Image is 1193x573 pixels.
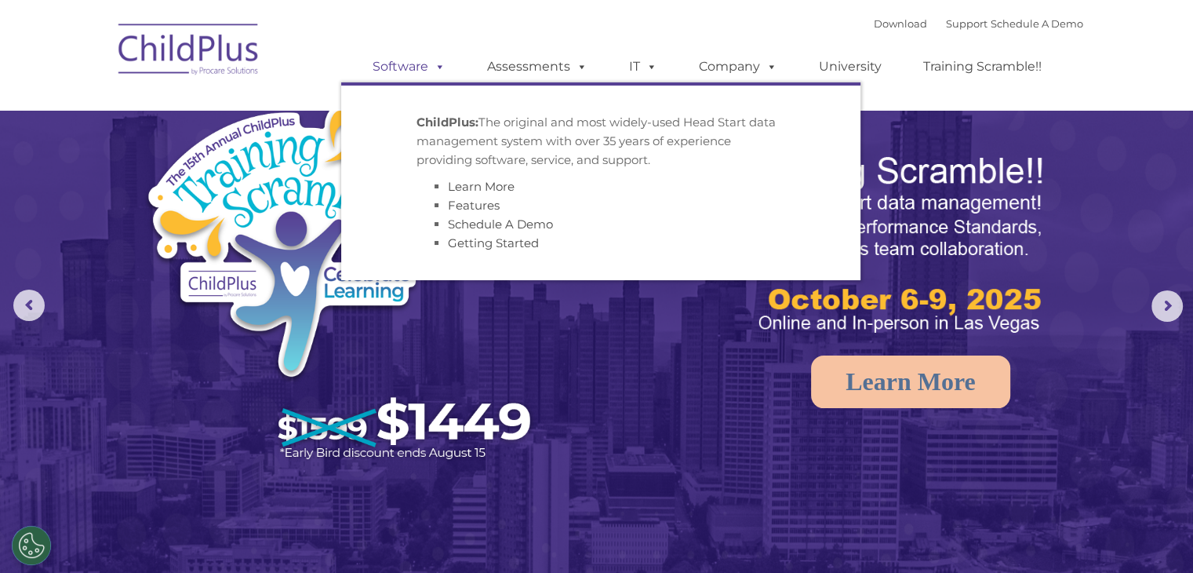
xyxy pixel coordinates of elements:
[471,51,603,82] a: Assessments
[218,104,266,115] span: Last name
[218,168,285,180] span: Phone number
[907,51,1057,82] a: Training Scramble!!
[874,17,927,30] a: Download
[357,51,461,82] a: Software
[448,217,553,232] a: Schedule A Demo
[811,356,1010,408] a: Learn More
[12,526,51,565] button: Cookies Settings
[991,17,1083,30] a: Schedule A Demo
[874,17,1083,30] font: |
[448,198,500,213] a: Features
[111,13,267,91] img: ChildPlus by Procare Solutions
[448,179,515,194] a: Learn More
[803,51,897,82] a: University
[416,113,785,170] p: The original and most widely-used Head Start data management system with over 35 years of experie...
[416,115,478,130] strong: ChildPlus:
[613,51,673,82] a: IT
[683,51,793,82] a: Company
[946,17,987,30] a: Support
[448,235,539,250] a: Getting Started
